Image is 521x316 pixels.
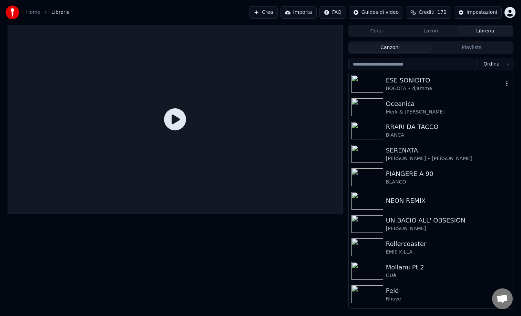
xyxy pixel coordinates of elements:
div: Oceanica [386,99,510,109]
a: Aprire la chat [492,288,513,309]
div: UN BACIO ALL' OBSESION [386,216,510,225]
div: PIANGERE A 90 [386,169,510,179]
div: Rollercoaster [386,239,510,249]
button: FAQ [319,6,346,19]
nav: breadcrumb [26,9,70,16]
button: Impostazioni [454,6,502,19]
div: EMIS KILLA [386,249,510,256]
img: youka [6,6,19,19]
span: Ordina [483,61,500,68]
div: Merk & [PERSON_NAME] [386,109,510,116]
button: Importa [280,6,317,19]
span: Libreria [51,9,70,16]
div: [PERSON_NAME] [386,225,510,232]
button: Guides di video [349,6,403,19]
div: RRARI DA TACCO [386,122,510,132]
div: Pelé [386,286,510,296]
span: 172 [437,9,447,16]
button: Coda [349,26,404,36]
button: Canzoni [349,43,431,53]
div: BIANCA [386,132,510,139]
div: GUè [386,272,510,279]
div: Mollami Pt.2 [386,263,510,272]
div: SERENATA [386,146,510,155]
a: Home [26,9,40,16]
div: BOGOTA • dJamma [386,85,503,92]
div: Rhove [386,296,510,303]
button: Crediti172 [406,6,451,19]
button: Crea [249,6,277,19]
div: NEON REMIX [386,196,510,206]
div: Impostazioni [467,9,497,16]
span: Crediti [419,9,435,16]
div: ESE SONIDITO [386,76,503,85]
div: BLANCO [386,179,510,186]
button: Playlists [431,43,512,53]
button: Lavori [404,26,458,36]
button: Libreria [458,26,512,36]
div: [PERSON_NAME] • [PERSON_NAME] [386,155,510,162]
